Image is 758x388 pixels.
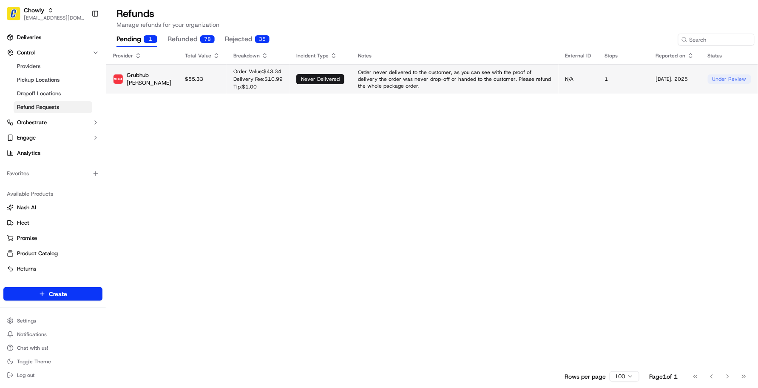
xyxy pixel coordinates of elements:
[3,116,102,129] button: Orchestrate
[7,234,99,242] a: Promise
[358,52,552,59] div: Notes
[3,201,102,214] button: Nash AI
[116,20,748,29] p: Manage refunds for your organization
[14,60,92,72] a: Providers
[17,119,47,126] span: Orchestrate
[72,124,79,131] div: 💻
[144,35,157,43] div: 1
[17,204,36,211] span: Nash AI
[358,69,552,89] p: Order never delivered to the customer, as you can see with the proof of delivery the order was ne...
[29,81,139,90] div: Start new chat
[3,167,102,180] div: Favorites
[5,120,68,135] a: 📗Knowledge Base
[17,331,47,338] span: Notifications
[185,76,220,83] p: $ 55.33
[85,144,103,151] span: Pylon
[3,187,102,201] div: Available Products
[233,52,283,59] div: Breakdown
[17,372,34,379] span: Log out
[7,265,99,273] a: Returns
[296,74,344,84] div: never delivered
[7,250,99,257] a: Product Catalog
[3,146,102,160] a: Analytics
[3,342,102,354] button: Chat with us!
[116,32,157,47] button: pending
[17,149,40,157] span: Analytics
[14,88,92,100] a: Dropoff Locations
[17,76,60,84] span: Pickup Locations
[3,262,102,276] button: Returns
[3,31,102,44] a: Deliveries
[296,52,344,59] div: Incident Type
[3,328,102,340] button: Notifications
[7,204,99,211] a: Nash AI
[605,52,642,59] div: Stops
[656,76,694,83] p: [DATE]. 2025
[233,76,283,83] p: Delivery Fee: $ 10.99
[17,265,36,273] span: Returns
[3,356,102,368] button: Toggle Theme
[3,287,102,301] button: Create
[656,52,694,59] div: Reported on
[3,216,102,230] button: Fleet
[116,7,748,20] h1: Refunds
[17,250,58,257] span: Product Catalog
[17,345,48,351] span: Chat with us!
[29,90,108,97] div: We're available if you need us!
[14,101,92,113] a: Refund Requests
[17,63,40,70] span: Providers
[49,290,67,298] span: Create
[708,74,751,84] div: under review
[3,247,102,260] button: Product Catalog
[200,35,215,43] div: 78
[185,52,220,59] div: Total Value
[9,81,24,97] img: 1736555255976-a54dd68f-1ca7-489b-9aae-adbdc363a1c4
[9,34,155,48] p: Welcome 👋
[24,6,44,14] button: Chowly
[24,14,85,21] button: [EMAIL_ADDRESS][DOMAIN_NAME]
[22,55,153,64] input: Got a question? Start typing here...
[3,231,102,245] button: Promise
[3,369,102,381] button: Log out
[233,83,283,90] p: Tip: $ 1.00
[127,79,171,87] p: [PERSON_NAME]
[17,234,37,242] span: Promise
[167,32,215,47] button: refunded
[3,3,88,24] button: ChowlyChowly[EMAIL_ADDRESS][DOMAIN_NAME]
[3,46,102,60] button: Control
[708,52,751,59] div: Status
[9,9,26,26] img: Nash
[255,35,270,43] div: 35
[60,144,103,151] a: Powered byPylon
[17,34,41,41] span: Deliveries
[17,317,36,324] span: Settings
[80,123,136,132] span: API Documentation
[225,32,270,47] button: rejected
[7,219,99,227] a: Fleet
[145,84,155,94] button: Start new chat
[17,219,29,227] span: Fleet
[678,34,755,46] input: Search
[565,52,591,59] div: External ID
[7,7,20,20] img: Chowly
[650,372,678,381] div: Page 1 of 1
[68,120,140,135] a: 💻API Documentation
[17,123,65,132] span: Knowledge Base
[127,71,171,79] p: Grubhub
[17,134,36,142] span: Engage
[565,76,591,83] p: N/A
[113,52,171,59] div: Provider
[17,358,51,365] span: Toggle Theme
[605,76,642,83] p: 1
[3,315,102,327] button: Settings
[17,90,61,97] span: Dropoff Locations
[17,103,59,111] span: Refund Requests
[3,131,102,145] button: Engage
[9,124,15,131] div: 📗
[114,74,123,84] img: Grubhub
[233,68,283,75] p: Order Value: $ 43.34
[14,74,92,86] a: Pickup Locations
[17,49,35,57] span: Control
